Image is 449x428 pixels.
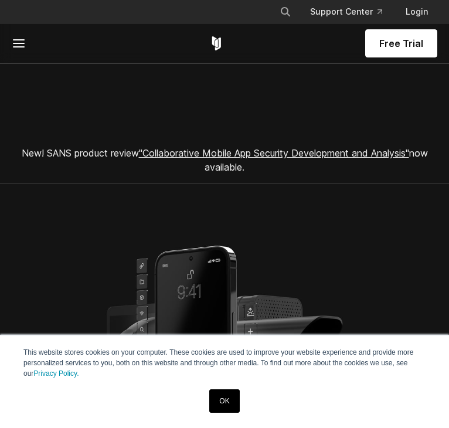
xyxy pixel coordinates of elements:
[379,36,423,50] span: Free Trial
[22,147,428,173] span: New! SANS product review now available.
[270,1,437,22] div: Navigation Menu
[396,1,437,22] a: Login
[33,369,79,378] a: Privacy Policy.
[209,36,224,50] a: Corellium Home
[209,389,239,413] a: OK
[23,347,426,379] p: This website stores cookies on your computer. These cookies are used to improve your website expe...
[301,1,392,22] a: Support Center
[139,147,409,159] a: "Collaborative Mobile App Security Development and Analysis"
[365,29,437,57] a: Free Trial
[275,1,296,22] button: Search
